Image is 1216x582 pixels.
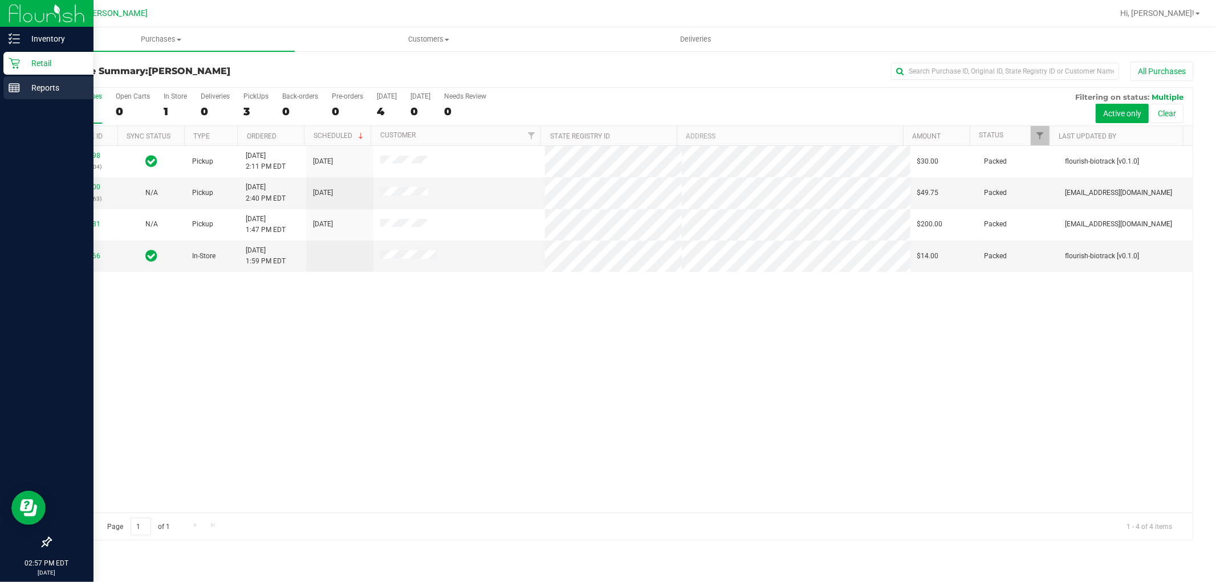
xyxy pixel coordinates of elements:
[243,92,269,100] div: PickUps
[444,92,486,100] div: Needs Review
[313,219,333,230] span: [DATE]
[116,92,150,100] div: Open Carts
[9,33,20,44] inline-svg: Inventory
[912,132,941,140] a: Amount
[1059,132,1117,140] a: Last Updated By
[68,183,100,191] a: 11994500
[891,63,1119,80] input: Search Purchase ID, Original ID, State Registry ID or Customer Name...
[127,132,170,140] a: Sync Status
[314,132,365,140] a: Scheduled
[145,219,158,230] button: N/A
[192,188,213,198] span: Pickup
[246,214,286,235] span: [DATE] 1:47 PM EDT
[677,126,903,146] th: Address
[1152,92,1184,101] span: Multiple
[5,568,88,577] p: [DATE]
[1065,219,1172,230] span: [EMAIL_ADDRESS][DOMAIN_NAME]
[1031,126,1050,145] a: Filter
[9,82,20,93] inline-svg: Reports
[243,105,269,118] div: 3
[550,132,610,140] a: State Registry ID
[68,252,100,260] a: 11994366
[295,27,562,51] a: Customers
[246,150,286,172] span: [DATE] 2:11 PM EDT
[192,251,215,262] span: In-Store
[917,188,939,198] span: $49.75
[247,132,276,140] a: Ordered
[380,131,416,139] a: Customer
[164,92,187,100] div: In Store
[282,92,318,100] div: Back-orders
[444,105,486,118] div: 0
[20,56,88,70] p: Retail
[9,58,20,69] inline-svg: Retail
[164,105,187,118] div: 1
[313,188,333,198] span: [DATE]
[201,92,230,100] div: Deliveries
[145,189,158,197] span: Not Applicable
[131,518,151,535] input: 1
[145,153,157,169] span: In Sync
[27,34,295,44] span: Purchases
[410,92,430,100] div: [DATE]
[1075,92,1149,101] span: Filtering on status:
[201,105,230,118] div: 0
[145,248,157,264] span: In Sync
[979,131,1003,139] a: Status
[148,66,230,76] span: [PERSON_NAME]
[917,219,943,230] span: $200.00
[917,156,939,167] span: $30.00
[246,245,286,267] span: [DATE] 1:59 PM EDT
[116,105,150,118] div: 0
[68,220,100,228] a: 11994181
[917,251,939,262] span: $14.00
[377,105,397,118] div: 4
[11,491,46,525] iframe: Resource center
[192,219,213,230] span: Pickup
[1065,251,1139,262] span: flourish-biotrack [v0.1.0]
[332,105,363,118] div: 0
[377,92,397,100] div: [DATE]
[193,132,210,140] a: Type
[5,558,88,568] p: 02:57 PM EDT
[246,182,286,204] span: [DATE] 2:40 PM EDT
[27,27,295,51] a: Purchases
[295,34,562,44] span: Customers
[282,105,318,118] div: 0
[50,66,431,76] h3: Purchase Summary:
[313,156,333,167] span: [DATE]
[562,27,829,51] a: Deliveries
[85,9,148,18] span: [PERSON_NAME]
[192,156,213,167] span: Pickup
[97,518,180,535] span: Page of 1
[20,32,88,46] p: Inventory
[410,105,430,118] div: 0
[665,34,727,44] span: Deliveries
[68,152,100,160] a: 11994298
[985,188,1007,198] span: Packed
[1117,518,1181,535] span: 1 - 4 of 4 items
[1096,104,1149,123] button: Active only
[1065,188,1172,198] span: [EMAIL_ADDRESS][DOMAIN_NAME]
[1150,104,1184,123] button: Clear
[1130,62,1193,81] button: All Purchases
[985,156,1007,167] span: Packed
[522,126,540,145] a: Filter
[1065,156,1139,167] span: flourish-biotrack [v0.1.0]
[985,219,1007,230] span: Packed
[145,188,158,198] button: N/A
[1120,9,1194,18] span: Hi, [PERSON_NAME]!
[20,81,88,95] p: Reports
[332,92,363,100] div: Pre-orders
[145,220,158,228] span: Not Applicable
[985,251,1007,262] span: Packed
